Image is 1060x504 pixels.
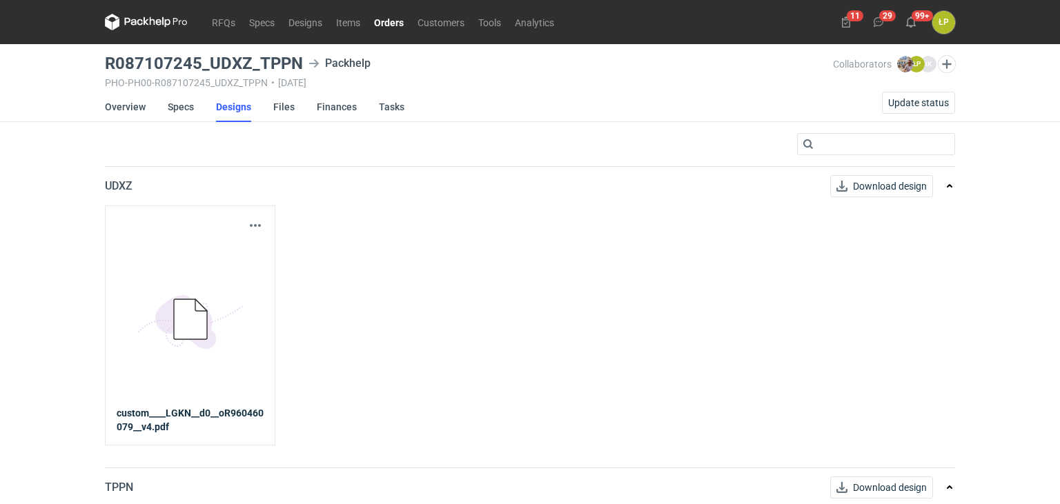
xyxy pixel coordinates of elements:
a: Files [273,92,295,122]
a: Designs [282,14,329,30]
button: 99+ [900,11,922,33]
a: Orders [367,14,411,30]
a: Specs [168,92,194,122]
button: Download design [830,476,933,498]
span: • [271,77,275,88]
a: Finances [317,92,357,122]
svg: Packhelp Pro [105,14,188,30]
button: ŁP [932,11,955,34]
a: Tasks [379,92,404,122]
a: Items [329,14,367,30]
button: 11 [835,11,857,33]
a: Specs [242,14,282,30]
a: Tools [471,14,508,30]
div: Packhelp [308,55,371,72]
span: Download design [853,483,927,492]
button: Download design [830,175,933,197]
button: Actions [247,217,264,234]
span: Update status [888,98,949,108]
p: TPPN [105,479,133,496]
a: RFQs [205,14,242,30]
a: Customers [411,14,471,30]
strong: custom____LGKN__d0__oR960460079__v4.pdf [117,406,264,434]
figcaption: ŁP [908,56,925,72]
figcaption: IK [920,56,936,72]
a: Analytics [508,14,561,30]
a: Overview [105,92,146,122]
a: Designs [216,92,251,122]
button: 29 [867,11,890,33]
img: Michał Palasek [897,56,914,72]
span: Download design [853,181,927,191]
div: Łukasz Postawa [932,11,955,34]
button: Update status [882,92,955,114]
p: UDXZ [105,178,132,194]
div: PHO-PH00-R087107245_UDXZ_TPPN [DATE] [105,77,833,88]
button: Edit collaborators [938,55,956,73]
h3: R087107245_UDXZ_TPPN [105,55,303,72]
span: Collaborators [833,59,892,70]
